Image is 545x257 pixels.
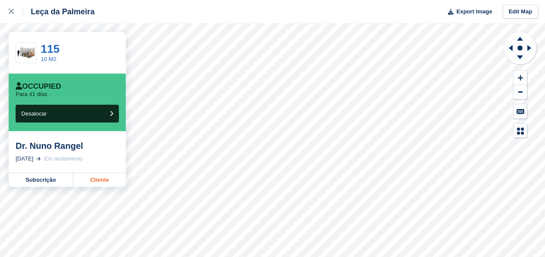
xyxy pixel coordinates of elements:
[503,5,538,19] a: Edit Map
[456,7,492,16] span: Export Image
[16,82,61,91] div: Occupied
[41,56,56,62] a: 10 M2
[16,154,33,163] div: [DATE]
[16,91,47,98] p: Para 41 dias
[23,6,95,17] div: Leça da Palmeira
[514,85,527,100] button: Zoom Out
[44,154,82,163] div: Em andamento
[514,104,527,119] button: Keyboard Shortcuts
[21,110,47,117] span: Desalocar
[514,124,527,138] button: Map Legend
[73,173,126,187] a: Cliente
[36,157,41,161] img: arrow-right-light-icn-cde0832a797a2874e46488d9cf13f60e5c3a73dbe684e267c42b8395dfbc2abf.svg
[16,45,36,61] img: 100-sqft-unit.jpg
[16,105,119,122] button: Desalocar
[41,42,59,55] a: 115
[514,71,527,85] button: Zoom In
[16,141,119,151] div: Dr. Nuno Rangel
[9,173,73,187] a: Subscrição
[443,5,492,19] button: Export Image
